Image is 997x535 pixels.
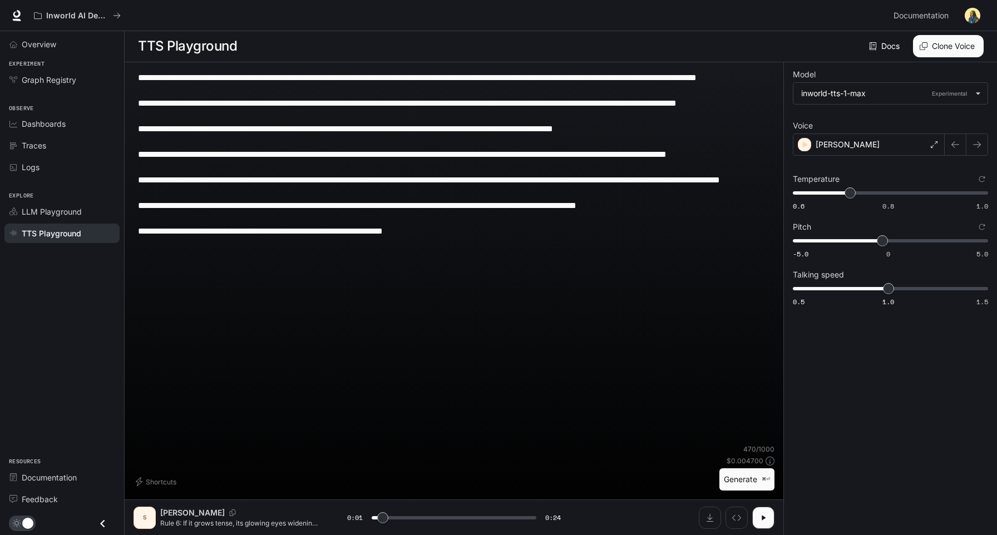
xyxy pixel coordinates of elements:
a: Dashboards [4,114,120,133]
button: Copy Voice ID [225,509,240,516]
p: Model [793,71,816,78]
span: 0.8 [882,201,894,211]
button: Shortcuts [134,473,181,491]
a: Docs [867,35,904,57]
button: Generate⌘⏎ [719,468,774,491]
p: Pitch [793,223,811,231]
div: S [136,509,154,527]
span: Feedback [22,493,58,505]
p: ⌘⏎ [762,476,770,483]
span: 1.5 [976,297,988,306]
a: Graph Registry [4,70,120,90]
a: Documentation [889,4,957,27]
a: LLM Playground [4,202,120,221]
p: Temperature [793,175,840,183]
button: User avatar [961,4,984,27]
span: Overview [22,38,56,50]
a: Feedback [4,489,120,509]
p: 470 / 1000 [743,444,774,454]
p: Voice [793,122,813,130]
h1: TTS Playground [138,35,237,57]
span: 5.0 [976,249,988,259]
span: Documentation [894,9,949,23]
span: Dark mode toggle [22,517,33,529]
span: Documentation [22,472,77,483]
span: LLM Playground [22,206,82,217]
p: Talking speed [793,271,844,279]
button: Reset to default [976,173,988,185]
p: Experimental [930,88,970,98]
span: Dashboards [22,118,66,130]
img: User avatar [965,8,980,23]
button: Download audio [699,507,721,529]
p: $ 0.004700 [727,456,763,465]
span: Traces [22,140,46,151]
p: [PERSON_NAME] [160,507,225,518]
p: Rule 6: If it grows tense, its glowing eyes widening, and it whispers something in a grinding, st... [160,518,320,528]
span: 0 [886,249,890,259]
a: Documentation [4,468,120,487]
div: inworld-tts-1-maxExperimental [793,83,988,104]
a: Traces [4,136,120,155]
span: Graph Registry [22,74,76,86]
a: Logs [4,157,120,177]
div: inworld-tts-1-max [801,88,970,99]
button: Clone Voice [913,35,984,57]
span: 1.0 [882,297,894,306]
button: All workspaces [29,4,126,27]
button: Close drawer [90,512,115,535]
span: -5.0 [793,249,808,259]
a: TTS Playground [4,224,120,243]
span: 0:24 [545,512,561,523]
button: Reset to default [976,221,988,233]
span: 1.0 [976,201,988,211]
a: Overview [4,34,120,54]
button: Inspect [725,507,748,529]
span: TTS Playground [22,227,81,239]
span: 0.6 [793,201,804,211]
span: 0.5 [793,297,804,306]
span: Logs [22,161,40,173]
p: Inworld AI Demos [46,11,108,21]
p: [PERSON_NAME] [816,139,880,150]
span: 0:01 [347,512,363,523]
